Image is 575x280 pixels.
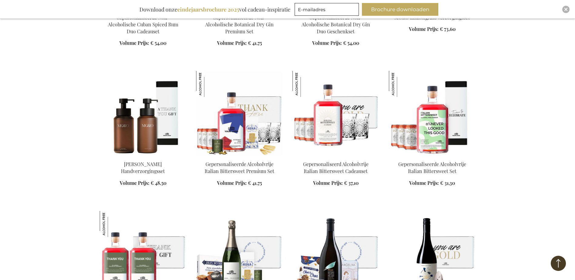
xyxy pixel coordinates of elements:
img: Gepersonaliseerde Alcoholvrije Italian Bittersweet Premium Set [196,71,222,97]
a: Personalised Non-Alcoholic Italian Bittersweet Premium Set Gepersonaliseerde Alcoholvrije Italian... [196,153,283,159]
span: € 48,50 [151,180,166,186]
a: Volume Prijs: € 54,00 [119,40,166,47]
img: Personalised Non-Alcoholic Italian Bittersweet Set [389,71,476,156]
div: Download onze vol cadeau-inspiratie [137,3,293,16]
span: € 54,00 [343,40,359,46]
a: Personalised Non-Alcoholic Italian Bittersweet Set Gepersonaliseerde Alcoholvrije Italian Bitters... [389,153,476,159]
span: Volume Prijs: [313,180,343,186]
span: Volume Prijs: [409,26,439,32]
a: Gepersonaliseerde Non-Alcoholische Botanical Dry Gin Duo Geschenkset [302,14,370,35]
img: Close [564,8,568,11]
a: [PERSON_NAME] Handverzorgingsset [121,161,165,174]
a: Volume Prijs: € 54,00 [312,40,359,47]
span: Volume Prijs: [217,180,247,186]
span: Volume Prijs: [409,180,439,186]
span: € 54,00 [150,40,166,46]
a: Gepersonaliseerde Non-Alcoholische Cuban Spiced Rum Duo Cadeauset [108,14,178,35]
a: MORO Lemongrass Verzorgingsset [394,14,470,21]
a: Volume Prijs: € 73,60 [409,26,456,33]
b: eindejaarsbrochure 2025 [177,6,239,13]
a: Gepersonaliseerd Alcoholvrije Italian Bittersweet Cadeauset [303,161,369,174]
span: Volume Prijs: [120,180,149,186]
img: Gepersonaliseerde Alcoholvrije Italian Bittersweet Set [389,71,415,97]
span: € 73,60 [440,26,456,32]
img: Personalised Non-Alcoholic Italian Bittersweet Premium Set [196,71,283,156]
form: marketing offers and promotions [295,3,361,18]
a: Gepersonaliseerde Alcoholvrije Italian Bittersweet Set [398,161,466,174]
div: Close [562,6,570,13]
span: Volume Prijs: [119,40,149,46]
img: MORO Rosemary Handcare Set [100,71,186,156]
span: Volume Prijs: [312,40,342,46]
img: Gepersonaliseerd Alcoholvrije Italian Bittersweet Cadeauset [293,71,319,97]
span: € 41,75 [248,180,262,186]
span: € 41,75 [248,40,262,46]
button: Brochure downloaden [362,3,438,16]
span: Volume Prijs: [217,40,247,46]
a: Volume Prijs: € 41,75 [217,180,262,187]
a: Gepersonaliseerde Non-Alcoholische Botanical Dry Gin Premium Set [205,14,274,35]
input: E-mailadres [295,3,359,16]
a: MORO Rosemary Handcare Set [100,153,186,159]
a: Volume Prijs: € 31,30 [409,180,455,187]
span: € 31,30 [440,180,455,186]
a: Personalised Non-Alcoholic Italian Bittersweet Gift Gepersonaliseerd Alcoholvrije Italian Bitters... [293,153,379,159]
a: Volume Prijs: € 48,50 [120,180,166,187]
a: Volume Prijs: € 41,75 [217,40,262,47]
a: Gepersonaliseerde Alcoholvrije Italian Bittersweet Premium Set [205,161,274,174]
img: Gepersonaliseerde Alcoholvrije Italian Bittersweet Duo Cadeauset [100,211,126,237]
span: € 37,10 [344,180,359,186]
img: Personalised Non-Alcoholic Italian Bittersweet Gift [293,71,379,156]
a: Volume Prijs: € 37,10 [313,180,359,187]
